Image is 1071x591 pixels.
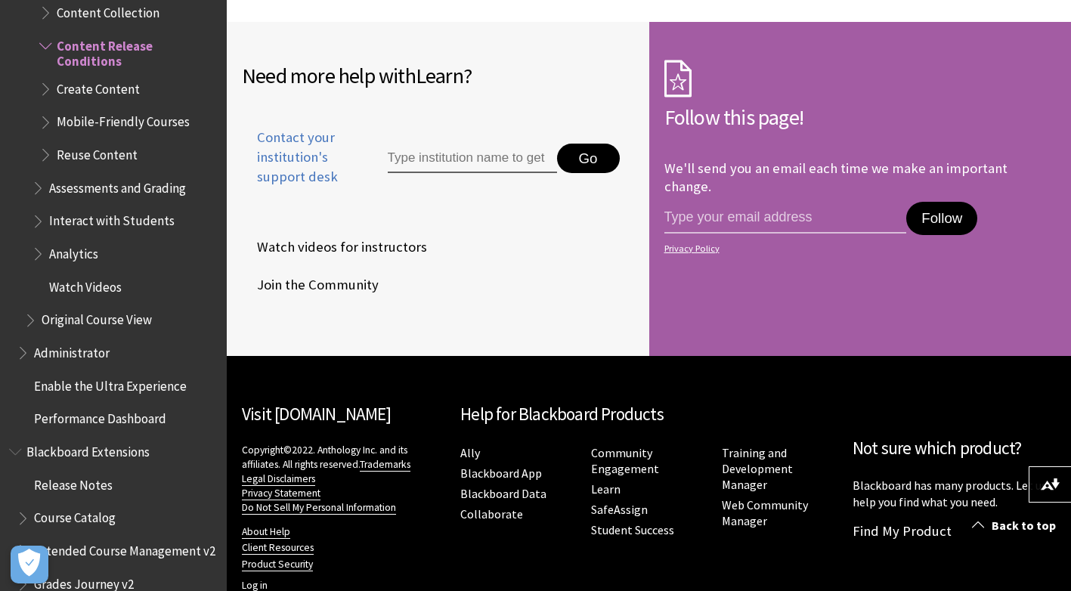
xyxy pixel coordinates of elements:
h2: Help for Blackboard Products [460,401,837,428]
p: We'll send you an email each time we make an important change. [664,159,1008,195]
a: Trademarks [360,458,410,472]
a: Legal Disclaimers [242,472,315,486]
a: Collaborate [460,506,523,522]
a: Visit [DOMAIN_NAME] [242,403,391,425]
a: Privacy Statement [242,487,320,500]
span: Mobile-Friendly Courses [57,110,190,130]
a: Watch videos for instructors [242,236,430,258]
a: Student Success [591,522,674,538]
p: Blackboard has many products. Let us help you find what you need. [853,477,1056,511]
input: Type institution name to get support [388,144,557,174]
span: Create Content [57,76,140,97]
span: Administrator [34,340,110,360]
span: Blackboard Extensions [26,439,150,459]
a: SafeAssign [591,502,648,518]
span: Join the Community [242,274,379,296]
span: Reuse Content [57,142,138,162]
span: Course Catalog [34,506,116,526]
a: About Help [242,525,290,539]
a: Do Not Sell My Personal Information [242,501,396,515]
span: Enable the Ultra Experience [34,373,187,394]
a: Client Resources [242,541,314,555]
a: Join the Community [242,274,382,296]
a: Training and Development Manager [722,445,793,493]
span: Extended Course Management v2 [34,538,215,559]
h2: Need more help with ? [242,60,634,91]
span: Analytics [49,241,98,261]
a: Product Security [242,558,313,571]
a: Privacy Policy [664,243,1052,254]
a: Contact your institution's support desk [242,128,353,206]
button: Go [557,144,620,174]
p: Copyright©2022. Anthology Inc. and its affiliates. All rights reserved. [242,443,445,515]
span: Watch Videos [49,274,122,295]
span: Content Release Conditions [57,33,216,69]
img: Subscription Icon [664,60,692,97]
a: Community Engagement [591,445,659,477]
span: Performance Dashboard [34,407,166,427]
a: Blackboard Data [460,486,546,502]
span: Release Notes [34,472,113,493]
span: Assessments and Grading [49,175,186,196]
span: Contact your institution's support desk [242,128,353,187]
a: Find My Product [853,522,952,540]
h2: Follow this page! [664,101,1057,133]
span: Learn [416,62,463,89]
a: Ally [460,445,480,461]
a: Back to top [961,512,1071,540]
span: Original Course View [42,308,152,328]
a: Learn [591,481,621,497]
span: Interact with Students [49,209,175,229]
a: Blackboard App [460,466,542,481]
button: Open Preferences [11,546,48,583]
a: Web Community Manager [722,497,808,529]
span: Watch videos for instructors [242,236,427,258]
input: email address [664,202,907,234]
h2: Not sure which product? [853,435,1056,462]
button: Follow [906,202,977,235]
